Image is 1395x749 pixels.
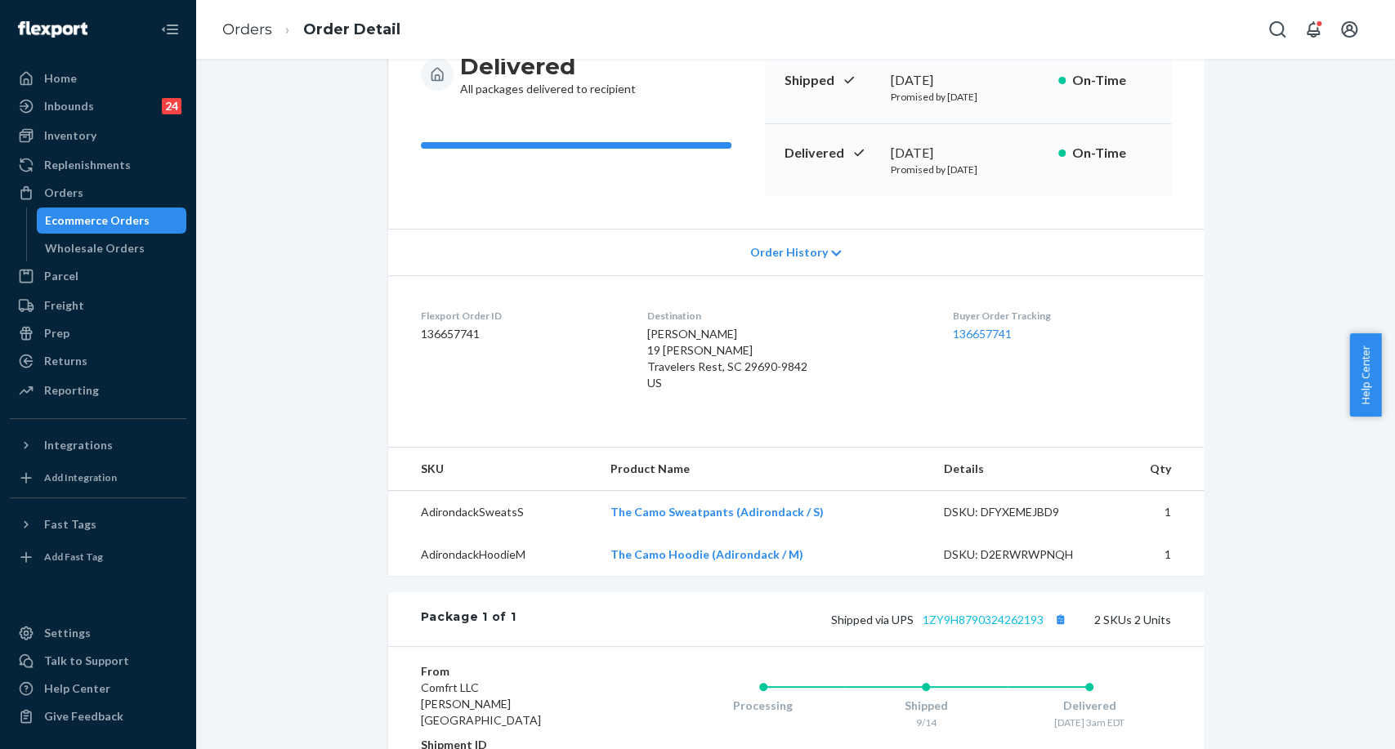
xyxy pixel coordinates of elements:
[610,505,824,519] a: The Camo Sweatpants (Adirondack / S)
[10,648,186,674] a: Talk to Support
[10,292,186,319] a: Freight
[647,309,927,323] dt: Destination
[891,71,1045,90] div: [DATE]
[44,516,96,533] div: Fast Tags
[44,325,69,341] div: Prep
[421,680,541,727] span: Comfrt LLC [PERSON_NAME][GEOGRAPHIC_DATA]
[222,20,272,38] a: Orders
[388,448,597,491] th: SKU
[891,163,1045,176] p: Promised by [DATE]
[44,470,117,484] div: Add Integration
[785,144,878,163] p: Delivered
[460,51,636,81] h3: Delivered
[749,244,827,261] span: Order History
[831,613,1071,626] span: Shipped via UPS
[844,716,1008,729] div: 9/14
[944,546,1098,563] div: DSKU: D2ERWRWPNQH
[953,309,1170,323] dt: Buyer Order Tracking
[647,327,807,390] span: [PERSON_NAME] 19 [PERSON_NAME] Travelers Rest, SC 29690-9842 US
[44,437,113,453] div: Integrations
[610,547,803,561] a: The Camo Hoodie (Adirondack / M)
[421,326,621,342] dd: 136657741
[10,348,186,374] a: Returns
[45,240,145,256] div: Wholesale Orders
[10,93,186,119] a: Inbounds24
[209,6,414,54] ol: breadcrumbs
[1050,609,1071,630] button: Copy tracking number
[785,71,878,90] p: Shipped
[44,708,123,724] div: Give Feedback
[10,123,186,149] a: Inventory
[10,620,186,646] a: Settings
[10,465,186,491] a: Add Integration
[891,90,1045,104] p: Promised by [DATE]
[18,21,87,38] img: Flexport logo
[1261,13,1294,46] button: Open Search Box
[421,663,616,680] dt: From
[10,263,186,289] a: Parcel
[37,235,187,261] a: Wholesale Orders
[923,613,1044,626] a: 1ZY9H8790324262193
[421,609,516,630] div: Package 1 of 1
[10,152,186,178] a: Replenishments
[1008,716,1171,729] div: [DATE] 3am EDT
[10,544,186,570] a: Add Fast Tag
[162,98,181,114] div: 24
[10,320,186,346] a: Prep
[682,698,845,714] div: Processing
[44,353,87,369] div: Returns
[10,511,186,537] button: Fast Tags
[10,675,186,702] a: Help Center
[891,144,1045,163] div: [DATE]
[37,207,187,234] a: Ecommerce Orders
[1110,491,1203,534] td: 1
[44,382,99,399] div: Reporting
[388,491,597,534] td: AdirondackSweatsS
[10,65,186,91] a: Home
[44,550,103,564] div: Add Fast Tag
[10,703,186,729] button: Give Feedback
[953,327,1012,341] a: 136657741
[44,185,83,201] div: Orders
[10,377,186,403] a: Reporting
[931,448,1111,491] th: Details
[44,157,131,173] div: Replenishments
[1072,71,1151,90] p: On-Time
[1008,698,1171,714] div: Delivered
[45,212,150,229] div: Ecommerce Orders
[844,698,1008,714] div: Shipped
[44,70,77,87] div: Home
[10,180,186,206] a: Orders
[421,309,621,323] dt: Flexport Order ID
[388,533,597,576] td: AdirondackHoodieM
[944,504,1098,520] div: DSKU: DFYXEMEJBD9
[154,13,186,46] button: Close Navigation
[460,51,636,97] div: All packages delivered to recipient
[1333,13,1366,46] button: Open account menu
[44,297,84,314] div: Freight
[44,625,91,641] div: Settings
[1349,333,1381,417] button: Help Center
[44,98,94,114] div: Inbounds
[303,20,400,38] a: Order Detail
[597,448,931,491] th: Product Name
[44,653,129,669] div: Talk to Support
[516,609,1170,630] div: 2 SKUs 2 Units
[44,268,78,284] div: Parcel
[1110,448,1203,491] th: Qty
[44,680,110,697] div: Help Center
[10,432,186,458] button: Integrations
[1072,144,1151,163] p: On-Time
[44,127,96,144] div: Inventory
[1297,13,1330,46] button: Open notifications
[1110,533,1203,576] td: 1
